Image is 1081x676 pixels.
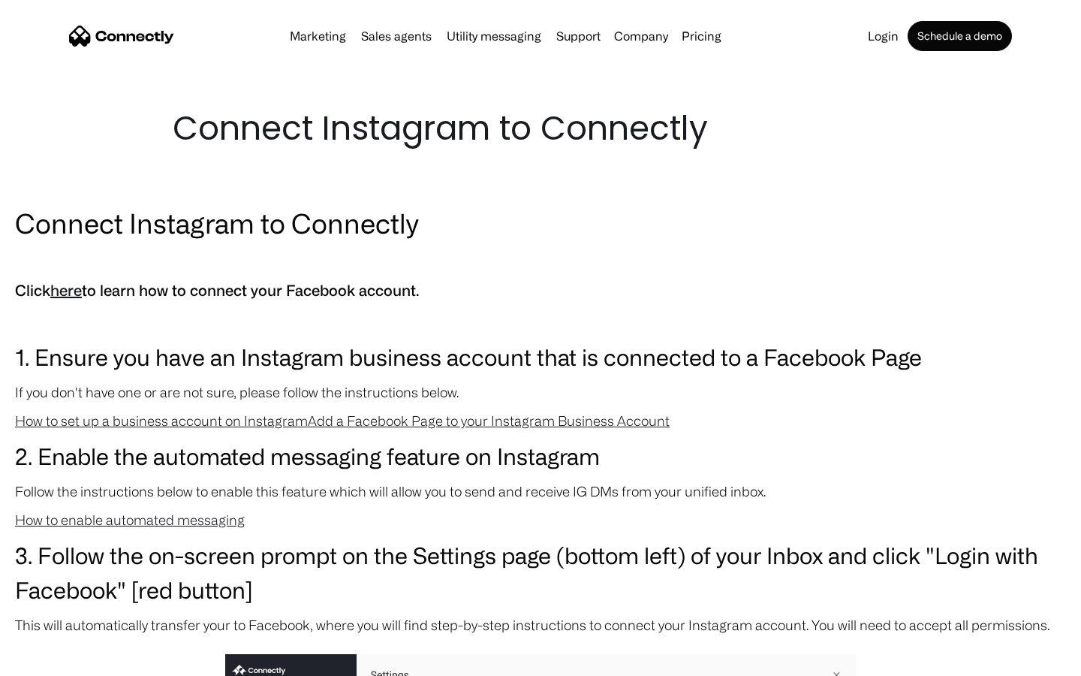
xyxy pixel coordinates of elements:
[50,282,82,299] a: here
[173,105,908,152] h1: Connect Instagram to Connectly
[550,30,607,42] a: Support
[908,21,1012,51] a: Schedule a demo
[614,26,668,47] div: Company
[441,30,547,42] a: Utility messaging
[15,204,1066,242] h2: Connect Instagram to Connectly
[15,278,1066,303] h5: Click to learn how to connect your Facebook account.
[308,413,670,428] a: Add a Facebook Page to your Instagram Business Account
[284,30,352,42] a: Marketing
[30,650,90,671] ul: Language list
[676,30,727,42] a: Pricing
[15,650,90,671] aside: Language selected: English
[15,614,1066,635] p: This will automatically transfer your to Facebook, where you will find step-by-step instructions ...
[15,249,1066,270] p: ‍
[15,481,1066,502] p: Follow the instructions below to enable this feature which will allow you to send and receive IG ...
[355,30,438,42] a: Sales agents
[15,382,1066,403] p: If you don't have one or are not sure, please follow the instructions below.
[15,538,1066,607] h3: 3. Follow the on-screen prompt on the Settings page (bottom left) of your Inbox and click "Login ...
[862,30,905,42] a: Login
[15,512,245,527] a: How to enable automated messaging
[15,340,1066,374] h3: 1. Ensure you have an Instagram business account that is connected to a Facebook Page
[15,311,1066,332] p: ‍
[15,413,308,428] a: How to set up a business account on Instagram
[15,439,1066,473] h3: 2. Enable the automated messaging feature on Instagram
